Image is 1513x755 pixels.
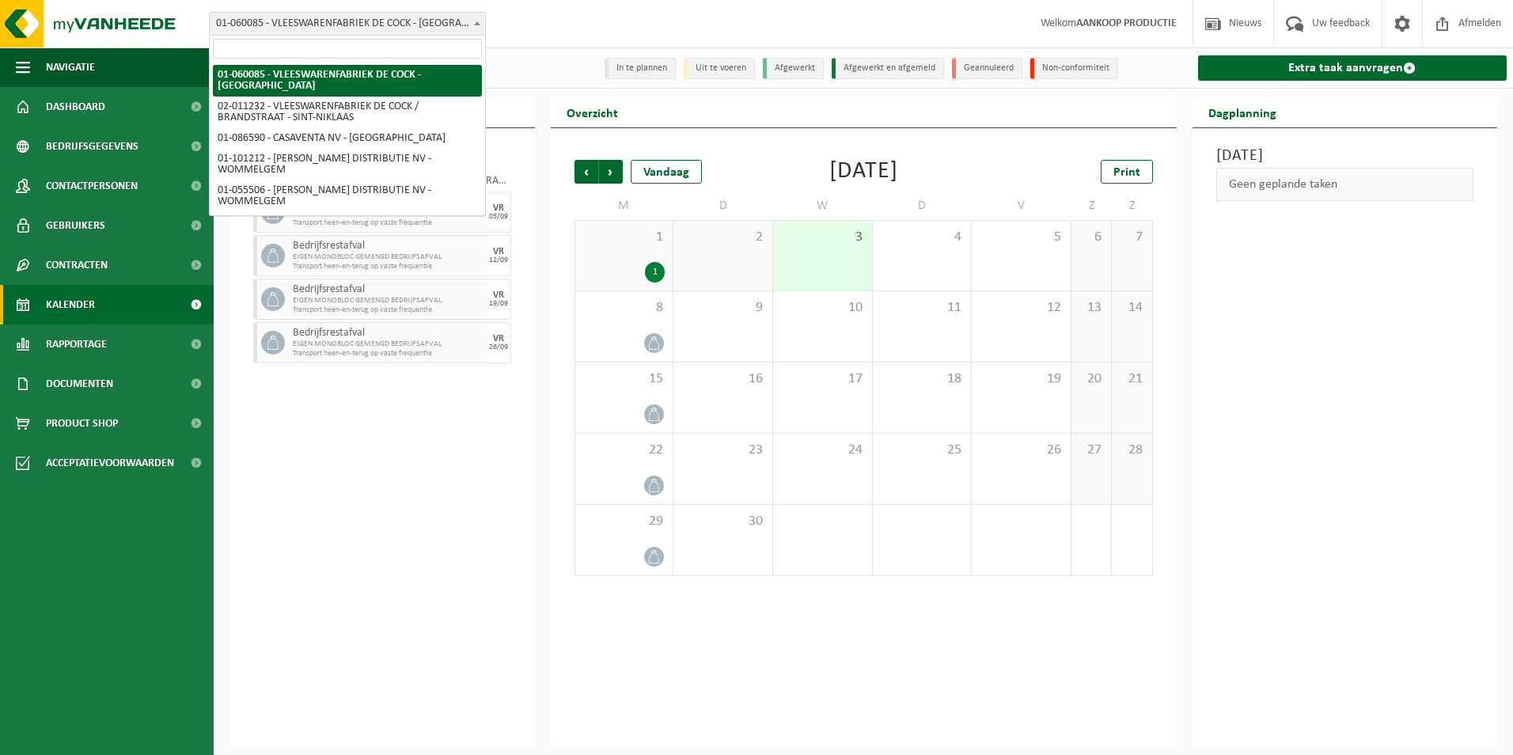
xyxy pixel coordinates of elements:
[46,285,95,324] span: Kalender
[881,442,964,459] span: 25
[1076,17,1177,29] strong: AANKOOP PRODUCTIE
[293,327,483,340] span: Bedrijfsrestafval
[980,299,1063,317] span: 12
[583,370,665,388] span: 15
[46,443,174,483] span: Acceptatievoorwaarden
[781,442,864,459] span: 24
[1030,58,1118,79] li: Non-conformiteit
[1079,442,1103,459] span: 27
[293,218,483,228] span: Transport heen-en-terug op vaste frequentie
[1101,160,1153,184] a: Print
[293,349,483,359] span: Transport heen-en-terug op vaste frequentie
[493,334,504,343] div: VR
[1079,370,1103,388] span: 20
[293,240,483,252] span: Bedrijfsrestafval
[631,160,702,184] div: Vandaag
[213,180,482,212] li: 01-055506 - [PERSON_NAME] DISTRIBUTIE NV - WOMMELGEM
[773,192,873,220] td: W
[1120,442,1143,459] span: 28
[293,305,483,315] span: Transport heen-en-terug op vaste frequentie
[213,97,482,128] li: 02-011232 - VLEESWARENFABRIEK DE COCK / BRANDSTRAAT - SINT-NIKLAAS
[605,58,676,79] li: In te plannen
[583,513,665,530] span: 29
[493,290,504,300] div: VR
[681,229,764,246] span: 2
[681,513,764,530] span: 30
[1079,229,1103,246] span: 6
[881,370,964,388] span: 18
[832,58,944,79] li: Afgewerkt en afgemeld
[46,87,105,127] span: Dashboard
[293,296,483,305] span: EIGEN MONOBLOC GEMENGD BEDRIJFSAFVAL
[489,213,508,221] div: 05/09
[681,370,764,388] span: 16
[583,299,665,317] span: 8
[684,58,755,79] li: Uit te voeren
[1120,229,1143,246] span: 7
[1216,168,1474,201] div: Geen geplande taken
[493,247,504,256] div: VR
[210,13,485,35] span: 01-060085 - VLEESWARENFABRIEK DE COCK - SINT-NIKLAAS
[1216,144,1474,168] h3: [DATE]
[46,404,118,443] span: Product Shop
[881,229,964,246] span: 4
[952,58,1022,79] li: Geannuleerd
[873,192,973,220] td: D
[551,97,634,127] h2: Overzicht
[489,300,508,308] div: 19/09
[781,229,864,246] span: 3
[293,252,483,262] span: EIGEN MONOBLOC GEMENGD BEDRIJFSAFVAL
[972,192,1071,220] td: V
[46,245,108,285] span: Contracten
[1198,55,1507,81] a: Extra taak aanvragen
[213,149,482,180] li: 01-101212 - [PERSON_NAME] DISTRIBUTIE NV - WOMMELGEM
[583,442,665,459] span: 22
[1113,166,1140,179] span: Print
[293,340,483,349] span: EIGEN MONOBLOC GEMENGD BEDRIJFSAFVAL
[489,256,508,264] div: 12/09
[46,127,138,166] span: Bedrijfsgegevens
[980,370,1063,388] span: 19
[574,160,598,184] span: Vorige
[673,192,773,220] td: D
[293,283,483,296] span: Bedrijfsrestafval
[1120,299,1143,317] span: 14
[1112,192,1152,220] td: Z
[209,12,486,36] span: 01-060085 - VLEESWARENFABRIEK DE COCK - SINT-NIKLAAS
[1120,370,1143,388] span: 21
[681,442,764,459] span: 23
[763,58,824,79] li: Afgewerkt
[46,324,107,364] span: Rapportage
[293,262,483,271] span: Transport heen-en-terug op vaste frequentie
[493,203,504,213] div: VR
[1071,192,1112,220] td: Z
[881,299,964,317] span: 11
[574,192,674,220] td: M
[213,128,482,149] li: 01-086590 - CASAVENTA NV - [GEOGRAPHIC_DATA]
[980,229,1063,246] span: 5
[1079,299,1103,317] span: 13
[489,343,508,351] div: 26/09
[781,370,864,388] span: 17
[213,65,482,97] li: 01-060085 - VLEESWARENFABRIEK DE COCK - [GEOGRAPHIC_DATA]
[645,262,665,283] div: 1
[980,442,1063,459] span: 26
[829,160,898,184] div: [DATE]
[599,160,623,184] span: Volgende
[46,166,138,206] span: Contactpersonen
[681,299,764,317] span: 9
[46,47,95,87] span: Navigatie
[46,364,113,404] span: Documenten
[583,229,665,246] span: 1
[1193,97,1292,127] h2: Dagplanning
[781,299,864,317] span: 10
[46,206,105,245] span: Gebruikers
